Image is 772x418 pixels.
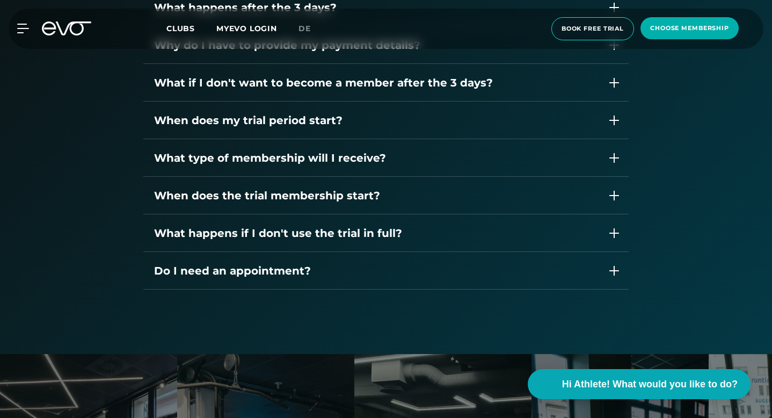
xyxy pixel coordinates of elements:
span: Hi Athlete! What would you like to do? [562,377,738,392]
span: book free trial [562,24,624,33]
div: What happens if I don't use the trial in full? [154,225,597,241]
div: Do I need an appointment? [154,263,597,279]
a: book free trial [548,17,637,40]
div: What if I don't want to become a member after the 3 days? [154,75,597,91]
div: What type of membership will I receive? [154,150,597,166]
span: de [298,24,311,33]
a: choose membership [637,17,742,40]
span: choose membership [650,24,729,33]
div: When does the trial membership start? [154,188,597,204]
a: de [298,23,324,35]
a: Clubs [166,23,216,33]
span: Clubs [166,24,195,33]
div: When does my trial period start? [154,112,597,128]
button: Hi Athlete! What would you like to do? [528,369,751,399]
a: MYEVO LOGIN [216,24,277,33]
